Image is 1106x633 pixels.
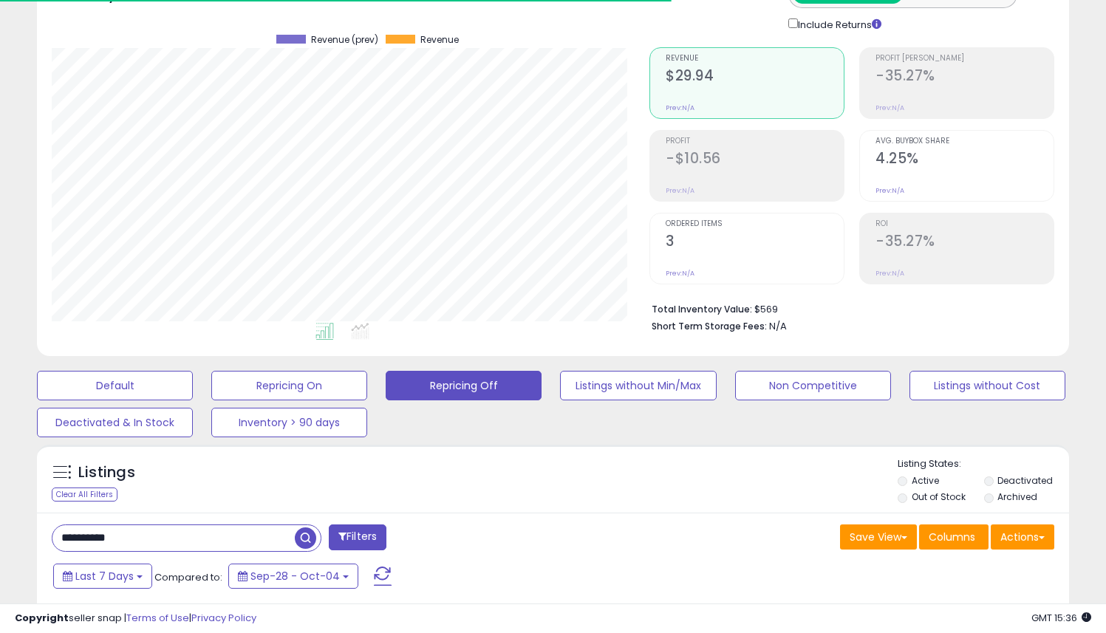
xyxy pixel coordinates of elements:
small: Prev: N/A [666,186,694,195]
div: Clear All Filters [52,487,117,502]
span: Revenue [420,35,459,45]
span: N/A [769,319,787,333]
span: Sep-28 - Oct-04 [250,569,340,584]
div: seller snap | | [15,612,256,626]
span: 2025-10-12 15:36 GMT [1031,611,1091,625]
label: Archived [997,490,1037,503]
button: Non Competitive [735,371,891,400]
button: Inventory > 90 days [211,408,367,437]
button: Repricing Off [386,371,542,400]
button: Sep-28 - Oct-04 [228,564,358,589]
span: ROI [875,220,1054,228]
button: Last 7 Days [53,564,152,589]
button: Deactivated & In Stock [37,408,193,437]
h2: -$10.56 [666,150,844,170]
button: Repricing On [211,371,367,400]
span: Last 7 Days [75,569,134,584]
small: Prev: N/A [875,103,904,112]
strong: Copyright [15,611,69,625]
small: Prev: N/A [666,103,694,112]
small: Prev: N/A [666,269,694,278]
b: Total Inventory Value: [652,303,752,315]
h2: -35.27% [875,67,1054,87]
label: Deactivated [997,474,1053,487]
button: Listings without Min/Max [560,371,716,400]
b: Short Term Storage Fees: [652,320,767,332]
button: Actions [991,524,1054,550]
div: Displaying 1 to 2 of 2 items [931,602,1054,616]
h2: -35.27% [875,233,1054,253]
label: Active [912,474,939,487]
small: Prev: N/A [875,186,904,195]
label: Out of Stock [912,490,966,503]
button: Save View [840,524,917,550]
button: Filters [329,524,386,550]
p: Listing States: [898,457,1069,471]
a: Privacy Policy [191,611,256,625]
span: Revenue [666,55,844,63]
small: Prev: N/A [875,269,904,278]
h2: $29.94 [666,67,844,87]
h5: Listings [78,462,135,483]
span: Profit [PERSON_NAME] [875,55,1054,63]
span: Profit [666,137,844,146]
a: Terms of Use [126,611,189,625]
button: Listings without Cost [909,371,1065,400]
h2: 4.25% [875,150,1054,170]
span: Revenue (prev) [311,35,378,45]
h2: 3 [666,233,844,253]
span: Ordered Items [666,220,844,228]
button: Default [37,371,193,400]
span: Columns [929,530,975,544]
span: Compared to: [154,570,222,584]
div: Include Returns [777,16,899,32]
span: Avg. Buybox Share [875,137,1054,146]
button: Columns [919,524,989,550]
li: $569 [652,299,1043,317]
